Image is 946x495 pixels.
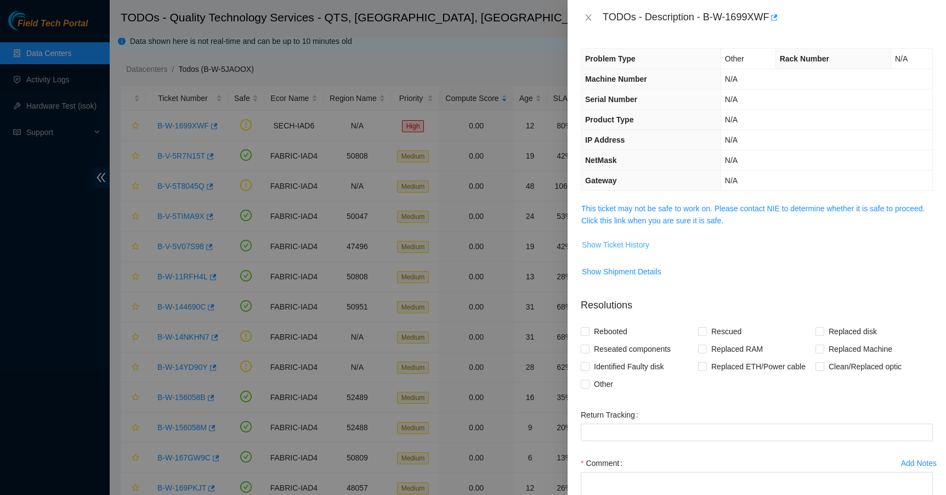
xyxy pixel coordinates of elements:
label: Comment [581,454,627,472]
span: Rack Number [780,54,829,63]
span: Serial Number [585,95,637,104]
span: Rescued [707,323,746,340]
span: Replaced RAM [707,340,767,358]
input: Return Tracking [581,424,933,441]
span: IP Address [585,136,625,144]
span: Replaced Machine [824,340,897,358]
span: Replaced disk [824,323,881,340]
span: Machine Number [585,75,647,83]
span: close [584,13,593,22]
label: Return Tracking [581,406,643,424]
span: Other [725,54,744,63]
button: Show Ticket History [581,236,650,254]
span: N/A [725,176,738,185]
span: Identified Faulty disk [590,358,669,375]
span: Show Shipment Details [582,266,661,278]
span: N/A [725,75,738,83]
span: NetMask [585,156,617,165]
span: Problem Type [585,54,636,63]
span: N/A [725,136,738,144]
div: Add Notes [901,459,937,467]
span: N/A [725,156,738,165]
span: Product Type [585,115,633,124]
span: Other [590,375,618,393]
div: TODOs - Description - B-W-1699XWF [603,9,933,26]
span: Clean/Replaced optic [824,358,906,375]
span: Reseated components [590,340,675,358]
span: Show Ticket History [582,239,649,251]
button: Add Notes [900,454,937,472]
p: Resolutions [581,289,933,313]
span: Replaced ETH/Power cable [707,358,810,375]
span: N/A [895,54,908,63]
a: This ticket may not be safe to work on. Please contact NIE to determine whether it is safe to pro... [581,204,925,225]
span: Rebooted [590,323,632,340]
button: Show Shipment Details [581,263,662,280]
span: N/A [725,95,738,104]
span: Gateway [585,176,617,185]
span: N/A [725,115,738,124]
button: Close [581,13,596,23]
